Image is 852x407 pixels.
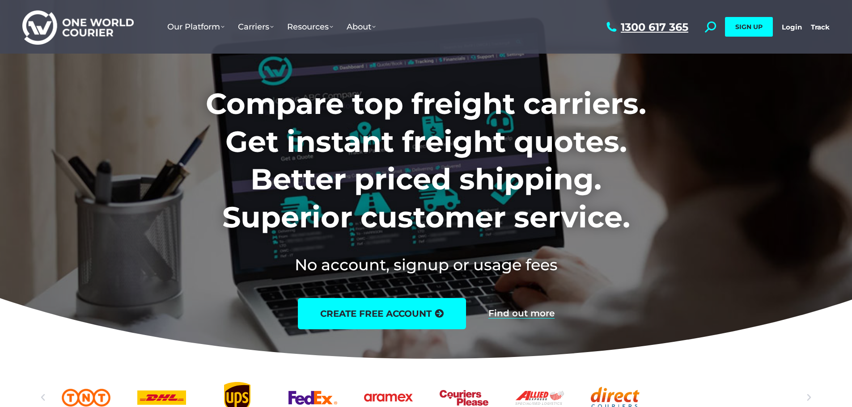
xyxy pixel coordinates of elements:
span: About [347,22,376,32]
span: Carriers [238,22,274,32]
a: Track [811,23,830,31]
span: Resources [287,22,333,32]
img: One World Courier [22,9,134,45]
a: 1300 617 365 [604,21,696,33]
a: Resources [280,13,340,41]
a: Our Platform [161,13,231,41]
span: SIGN UP [735,23,763,31]
a: About [340,13,382,41]
a: Carriers [231,13,280,41]
a: 1300 617 365 [621,21,696,34]
span: Our Platform [167,22,225,32]
a: Find out more [488,309,555,319]
h2: No account, signup or usage fees [147,254,705,276]
a: Login [782,23,802,31]
a: SIGN UP [725,17,773,37]
a: create free account [298,298,466,329]
h1: Compare top freight carriers. Get instant freight quotes. Better priced shipping. Superior custom... [147,85,705,236]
